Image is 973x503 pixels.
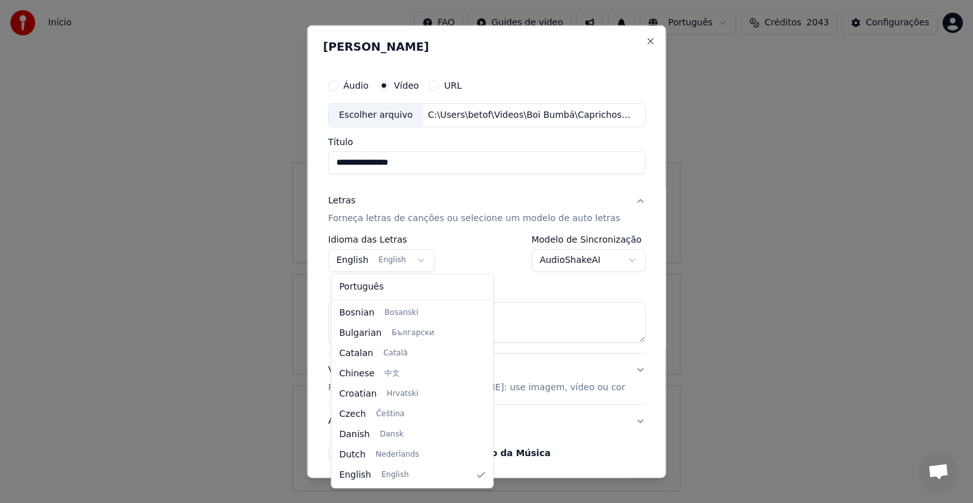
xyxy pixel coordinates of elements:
[376,450,419,460] span: Nederlands
[383,348,407,359] span: Català
[339,307,374,319] span: Bosnian
[339,327,381,340] span: Bulgarian
[339,408,366,421] span: Czech
[339,469,371,481] span: English
[339,428,369,441] span: Danish
[339,449,366,461] span: Dutch
[339,281,383,293] span: Português
[380,430,404,440] span: Dansk
[385,369,400,379] span: 中文
[339,367,374,380] span: Chinese
[381,470,409,480] span: English
[339,347,373,360] span: Catalan
[387,389,419,399] span: Hrvatski
[391,328,434,338] span: Български
[385,308,418,318] span: Bosanski
[376,409,405,419] span: Čeština
[339,388,376,400] span: Croatian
